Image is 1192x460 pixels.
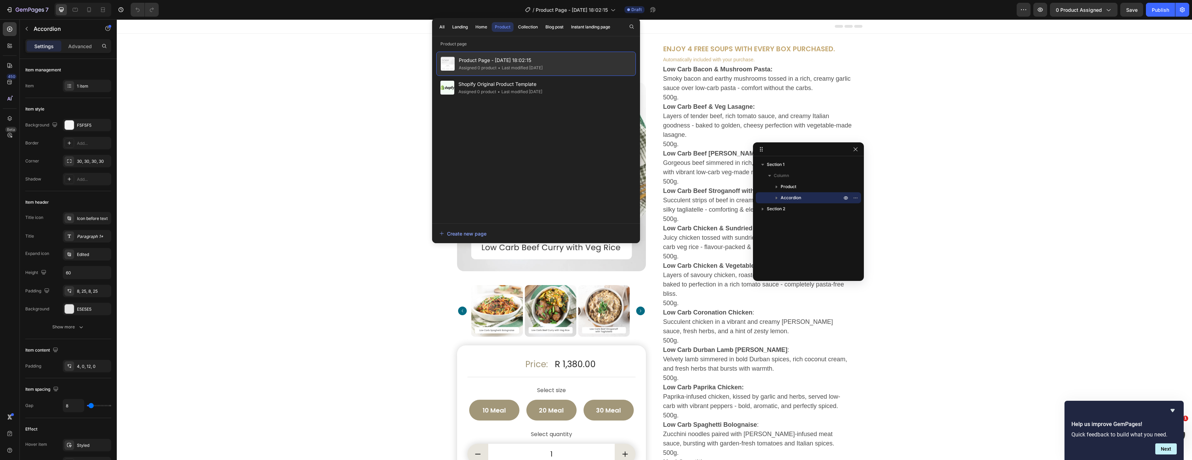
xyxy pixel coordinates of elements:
[546,131,730,166] p: Gorgeous beef simmered in rich, spiced [PERSON_NAME], paired with vibrant low-carb veg-made rice ...
[449,22,471,32] button: Landing
[131,3,159,17] div: Undo/Redo
[25,106,44,112] div: Item style
[546,243,731,287] p: Layers of savoury chicken, roasted vegetables, and creamy ricotta, baked to perfection in a rich ...
[68,43,92,50] p: Advanced
[1120,3,1143,17] button: Save
[631,7,642,13] span: Draft
[25,402,33,409] div: Gap
[77,215,109,222] div: Icon before text
[77,122,109,129] div: F5F5F5
[63,399,84,412] input: Auto
[1050,3,1117,17] button: 0 product assigned
[546,37,638,43] span: Automatically included with your purchase.
[1126,7,1138,13] span: Save
[767,161,785,168] span: Section 1
[472,22,490,32] button: Home
[25,346,60,355] div: Item content
[25,176,41,182] div: Shadow
[371,424,498,445] input: quantity
[781,183,796,190] span: Product
[542,22,567,32] button: Blog post
[546,25,718,34] strong: ENJOY 4 FREE SOUPS WITH EVERY BOX PURCHASED.
[546,327,730,362] p: Velvety lamb simmered in bold Durban spices, rich coconut cream, and fresh herbs that bursts with...
[52,324,85,330] div: Show more
[1155,443,1177,454] button: Next question
[25,199,49,205] div: Item header
[546,46,734,81] p: Smoky bacon and earthy mushrooms tossed in a rich, creamy garlic sauce over low-carb pasta - comf...
[546,439,593,446] strong: Meal Quantities
[781,194,801,201] span: Accordion
[25,158,39,164] div: Corner
[458,80,542,88] span: Shopify Original Product Template
[25,441,47,448] div: Hover item
[1071,420,1177,428] h2: Help us improve GemPages!
[546,46,656,53] strong: Low Carb Bacon & Mushroom Pasta:
[671,327,673,334] span: :
[25,286,51,296] div: Padding
[479,387,504,395] span: 30 Meal
[546,364,724,399] span: Paprika-infused chicken, kissed by garlic and herbs, served low-carb with vibrant peppers - bold,...
[546,205,662,212] strong: Low Carb Chicken & Sundried Tomato:
[546,84,638,91] strong: Low Carb Beef & Veg Lasagne:
[546,402,640,409] strong: Low Carb Spaghetti Bolognaise
[546,159,562,166] span: 500g.
[459,64,497,71] div: Assigned 0 product
[1071,431,1177,438] p: Quick feedback to build what you need.
[495,24,510,30] div: Product
[45,6,49,14] p: 7
[5,127,17,132] div: Beta
[536,6,608,14] span: Product Page - [DATE] 18:02:15
[636,290,638,297] span: :
[767,205,785,212] span: Section 2
[459,56,543,64] span: Product Page - [DATE] 18:02:15
[515,22,541,32] button: Collection
[475,24,487,30] div: Home
[25,306,49,312] div: Background
[774,172,789,179] span: Column
[25,140,39,146] div: Border
[25,67,61,73] div: Item management
[546,364,627,371] strong: Low Carb Paprika Chicken:
[77,176,109,183] div: Add...
[351,410,518,420] p: Select quantity
[366,387,389,395] span: 10 Meal
[546,327,671,334] strong: Low Carb Durban Lamb [PERSON_NAME]
[63,266,111,279] input: Auto
[546,243,667,250] strong: Low Carb Chicken & Vegetable Lasagne:
[351,366,518,376] p: Select size
[340,25,529,57] h1: Low Carb Box - New Daily Essentials
[458,88,496,95] div: Assigned 0 product
[341,287,350,296] button: Carousel Back Arrow
[439,24,445,30] div: All
[25,321,111,333] button: Show more
[496,88,542,95] div: Last modified [DATE]
[546,168,672,175] strong: Low Carb Beef Stroganoff with Tagliatelle:
[25,363,41,369] div: Padding
[77,251,109,258] div: Edited
[25,233,34,239] div: Title
[77,233,109,240] div: Paragraph 1*
[77,83,109,89] div: 1 item
[351,337,431,353] p: Price:
[351,424,371,445] button: decrement
[1146,3,1175,17] button: Publish
[546,355,562,362] span: 500g.
[1152,6,1169,14] div: Publish
[439,230,487,237] div: Create new page
[546,168,727,203] p: Succulent strips of beef in creamy mushroom sauce, nestled atop silky tagliatelle - comforting & ...
[498,65,500,70] span: •
[497,64,543,71] div: Last modified [DATE]
[34,25,93,33] p: Accordion
[568,22,613,32] button: Instant landing page
[533,6,534,14] span: /
[77,158,109,165] div: 30, 30, 30, 30
[492,22,514,32] button: Product
[546,318,562,325] span: 500g.
[518,24,538,30] div: Collection
[436,22,448,32] button: All
[77,363,109,370] div: 4, 0, 12, 0
[25,250,49,257] div: Expand icon
[25,426,37,432] div: Effect
[34,43,54,50] p: Settings
[498,424,519,445] button: increment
